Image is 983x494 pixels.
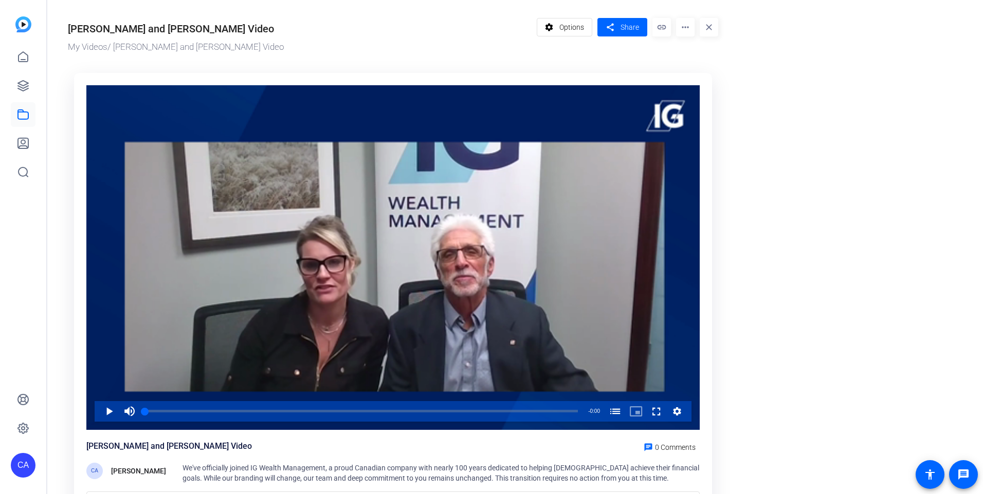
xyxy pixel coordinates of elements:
[588,408,590,414] span: -
[924,468,936,481] mat-icon: accessibility
[652,18,671,36] mat-icon: link
[676,18,695,36] mat-icon: more_horiz
[86,440,252,452] div: [PERSON_NAME] and [PERSON_NAME] Video
[605,401,626,422] button: Chapters
[646,401,667,422] button: Fullscreen
[68,21,274,36] div: [PERSON_NAME] and [PERSON_NAME] Video
[559,17,584,37] span: Options
[590,408,600,414] span: 0:00
[86,85,700,430] div: Video Player
[145,410,578,412] div: Progress Bar
[111,465,166,477] div: [PERSON_NAME]
[543,17,556,37] mat-icon: settings
[119,401,140,422] button: Mute
[11,453,35,478] div: CA
[700,18,718,36] mat-icon: close
[655,443,696,451] span: 0 Comments
[15,16,31,32] img: blue-gradient.svg
[957,468,970,481] mat-icon: message
[626,401,646,422] button: Picture-in-Picture
[86,463,103,479] div: CA
[537,18,593,36] button: Options
[640,440,700,452] a: 0 Comments
[68,42,107,52] a: My Videos
[597,18,647,36] button: Share
[621,22,639,33] span: Share
[644,443,653,452] mat-icon: chat
[183,464,699,482] span: We've officially joined IG Wealth Management, a proud Canadian company with nearly 100 years dedi...
[68,41,532,54] div: / [PERSON_NAME] and [PERSON_NAME] Video
[604,21,616,34] mat-icon: share
[99,401,119,422] button: Play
